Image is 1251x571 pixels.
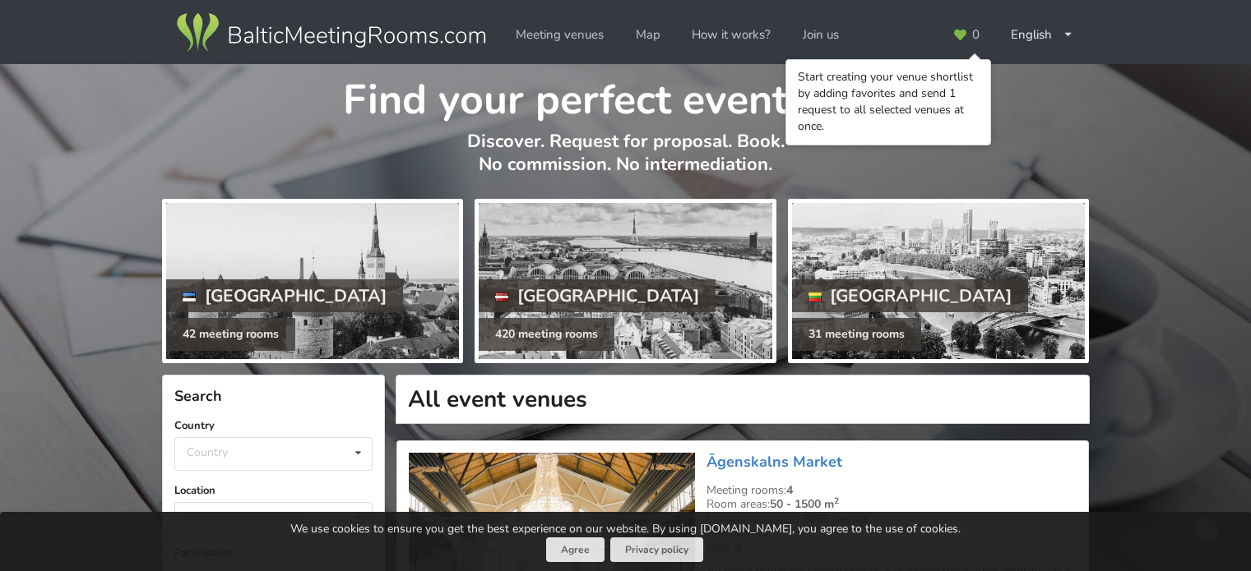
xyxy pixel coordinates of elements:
[546,537,605,563] button: Agree
[166,318,295,351] div: 42 meeting rooms
[786,482,793,498] strong: 4
[479,279,716,312] div: [GEOGRAPHIC_DATA]
[707,483,1077,498] div: Meeting rooms:
[791,19,850,51] a: Join us
[187,445,228,459] div: Country
[788,199,1089,363] a: [GEOGRAPHIC_DATA] 31 meeting rooms
[162,130,1089,193] p: Discover. Request for proposal. Book. No commission. No intermediation.
[680,19,782,51] a: How it works?
[174,482,373,499] label: Location
[707,497,1077,512] div: Room areas:
[479,318,614,351] div: 420 meeting rooms
[798,69,979,135] div: Start creating your venue shortlist by adding favorites and send 1 request to all selected venues...
[707,452,842,472] a: Āgenskalns Market
[972,29,980,41] span: 0
[624,19,672,51] a: Map
[803,511,869,527] strong: 3000 people
[834,495,839,507] sup: 2
[162,64,1089,127] h1: Find your perfect event space
[610,537,703,563] a: Privacy policy
[475,199,776,363] a: [GEOGRAPHIC_DATA] 420 meeting rooms
[174,386,222,406] span: Search
[999,19,1085,51] div: English
[162,199,463,363] a: [GEOGRAPHIC_DATA] 42 meeting rooms
[174,417,373,434] label: Country
[792,318,921,351] div: 31 meeting rooms
[396,375,1090,424] h1: All event venues
[770,496,839,512] strong: 50 - 1500 m
[183,508,342,527] div: You can choose several
[166,279,403,312] div: [GEOGRAPHIC_DATA]
[174,10,489,56] img: Baltic Meeting Rooms
[792,279,1029,312] div: [GEOGRAPHIC_DATA]
[504,19,615,51] a: Meeting venues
